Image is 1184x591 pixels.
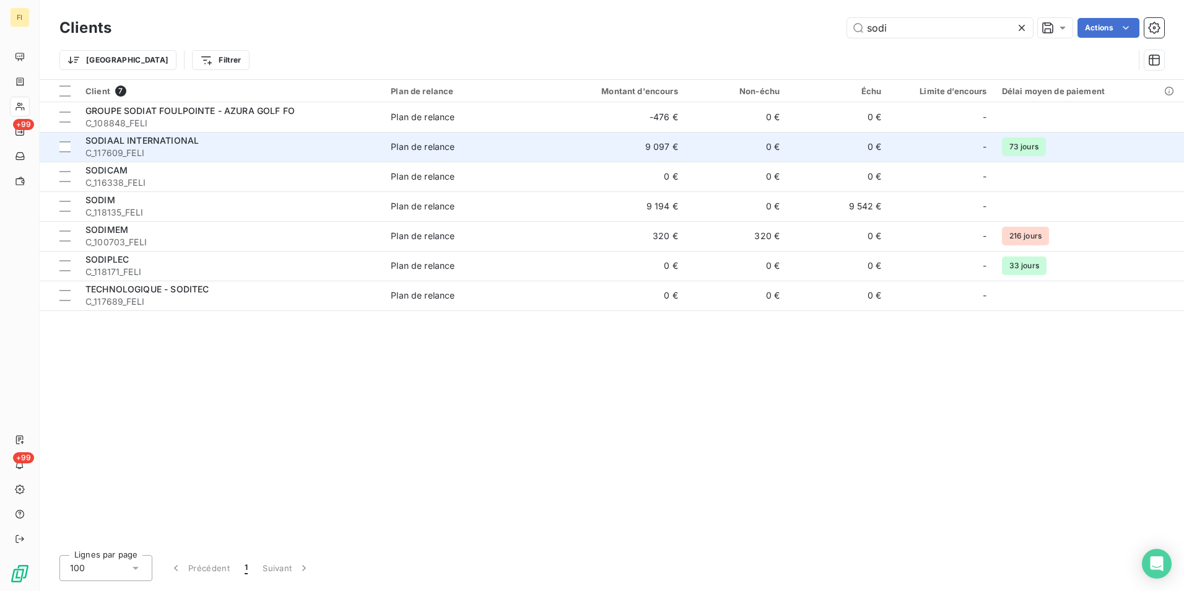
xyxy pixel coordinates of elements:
span: C_118171_FELI [85,266,376,278]
td: 0 € [686,281,787,310]
td: 0 € [686,102,787,132]
div: Montant d'encours [556,86,677,96]
span: - [983,230,986,242]
td: 0 € [686,132,787,162]
div: Open Intercom Messenger [1142,549,1172,579]
td: 0 € [787,221,889,251]
td: 9 097 € [549,132,685,162]
td: 0 € [686,191,787,221]
div: Plan de relance [391,230,455,242]
span: +99 [13,119,34,130]
div: Délai moyen de paiement [1002,86,1177,96]
span: C_116338_FELI [85,177,376,189]
td: 0 € [787,132,889,162]
div: Plan de relance [391,141,455,153]
div: Échu [794,86,881,96]
div: Plan de relance [391,86,541,96]
span: 33 jours [1002,256,1047,275]
div: Plan de relance [391,289,455,302]
span: - [983,111,986,123]
div: Plan de relance [391,111,455,123]
div: Plan de relance [391,260,455,272]
h3: Clients [59,17,111,39]
td: 0 € [787,162,889,191]
button: 1 [237,555,255,581]
td: 320 € [549,221,685,251]
td: 0 € [787,251,889,281]
span: +99 [13,452,34,463]
td: 0 € [787,281,889,310]
span: - [983,200,986,212]
button: [GEOGRAPHIC_DATA] [59,50,176,70]
td: 9 194 € [549,191,685,221]
span: - [983,141,986,153]
span: C_117609_FELI [85,147,376,159]
span: TECHNOLOGIQUE - SODITEC [85,284,209,294]
td: 0 € [549,251,685,281]
span: C_118135_FELI [85,206,376,219]
td: 0 € [549,281,685,310]
span: SODIMEM [85,224,128,235]
button: Suivant [255,555,318,581]
button: Filtrer [192,50,249,70]
img: Logo LeanPay [10,564,30,584]
td: 0 € [686,251,787,281]
td: 0 € [549,162,685,191]
span: 73 jours [1002,138,1046,156]
td: 0 € [686,162,787,191]
span: SODIAAL INTERNATIONAL [85,135,199,146]
span: GROUPE SODIAT FOULPOINTE - AZURA GOLF FO [85,105,295,116]
span: SODIM [85,195,115,205]
div: FI [10,7,30,27]
td: -476 € [549,102,685,132]
span: 1 [245,562,248,574]
button: Précédent [162,555,237,581]
span: C_108848_FELI [85,117,376,129]
span: C_117689_FELI [85,295,376,308]
span: SODIPLEC [85,254,129,265]
span: - [983,170,986,183]
td: 0 € [787,102,889,132]
span: 7 [115,85,126,97]
button: Actions [1077,18,1139,38]
div: Limite d’encours [897,86,987,96]
span: SODICAM [85,165,128,175]
span: - [983,260,986,272]
span: 216 jours [1002,227,1049,245]
span: C_100703_FELI [85,236,376,248]
span: - [983,289,986,302]
div: Non-échu [693,86,780,96]
span: 100 [70,562,85,574]
span: Client [85,86,110,96]
td: 9 542 € [787,191,889,221]
input: Rechercher [847,18,1033,38]
td: 320 € [686,221,787,251]
div: Plan de relance [391,170,455,183]
div: Plan de relance [391,200,455,212]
